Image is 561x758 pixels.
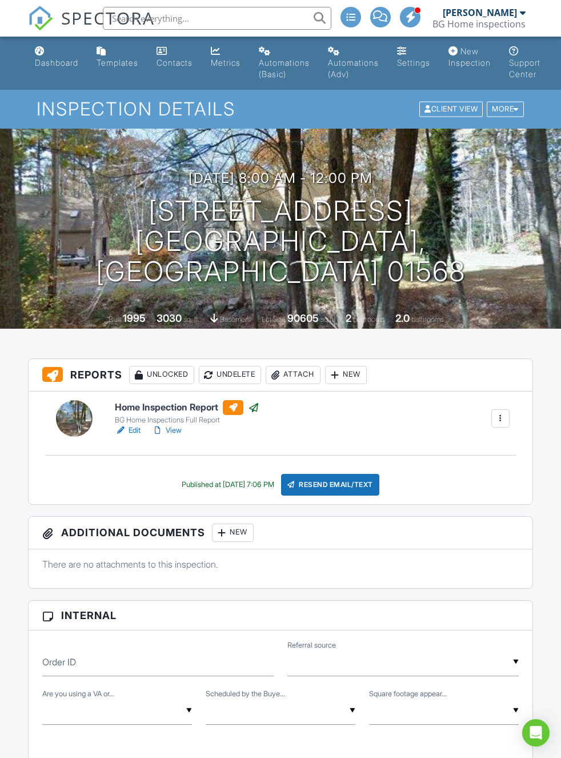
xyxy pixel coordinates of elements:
label: Order ID [42,656,76,668]
a: Dashboard [30,41,83,74]
div: Resend Email/Text [281,474,379,496]
h1: Inspection Details [37,99,525,119]
div: 1995 [123,312,146,324]
div: Attach [266,366,320,384]
div: New Inspection [448,46,491,67]
a: Settings [392,41,435,74]
div: Undelete [199,366,261,384]
div: New [325,366,367,384]
div: Client View [419,102,483,117]
a: SPECTORA [28,15,155,39]
div: Dashboard [35,58,78,67]
span: basement [220,315,251,324]
div: More [487,102,524,117]
span: SPECTORA [61,6,155,30]
div: Templates [97,58,138,67]
label: Referral source [287,640,336,651]
div: Automations (Basic) [259,58,310,79]
p: There are no attachments to this inspection. [42,558,519,571]
span: Built [109,315,121,324]
a: Contacts [152,41,197,74]
h3: [DATE] 8:00 am - 12:00 pm [189,170,372,186]
h1: [STREET_ADDRESS] [GEOGRAPHIC_DATA], [GEOGRAPHIC_DATA] 01568 [18,196,543,286]
div: New [212,524,254,542]
div: Automations (Adv) [328,58,379,79]
a: View [152,425,182,436]
span: sq. ft. [183,315,199,324]
label: Scheduled by the Buyer/Agent [206,689,285,699]
h3: Additional Documents [29,517,532,549]
div: BG Home Inspections Full Report [115,416,259,425]
a: Support Center [504,41,545,85]
a: Metrics [206,41,245,74]
div: Support Center [509,58,540,79]
a: Edit [115,425,141,436]
div: Unlocked [129,366,194,384]
div: 3030 [157,312,182,324]
div: Published at [DATE] 7:06 PM [182,480,274,489]
img: The Best Home Inspection Software - Spectora [28,6,53,31]
input: Search everything... [103,7,331,30]
span: Lot Size [262,315,286,324]
div: Metrics [211,58,241,67]
div: Open Intercom Messenger [522,719,550,747]
div: Settings [397,58,430,67]
a: Automations (Advanced) [323,41,383,85]
div: 2.0 [395,312,410,324]
label: Square footage appears accurate? [369,689,447,699]
a: Home Inspection Report BG Home Inspections Full Report [115,400,259,425]
label: Are you using a VA or FHA loan? [42,689,114,699]
h3: Reports [29,359,532,392]
a: Client View [418,104,486,113]
span: bathrooms [411,315,444,324]
a: New Inspection [444,41,495,74]
div: 2 [346,312,351,324]
a: Automations (Basic) [254,41,314,85]
span: sq.ft. [320,315,335,324]
div: 90605 [287,312,319,324]
span: bedrooms [353,315,384,324]
div: Contacts [157,58,193,67]
div: BG Home inspections [432,18,526,30]
a: Templates [92,41,143,74]
h6: Home Inspection Report [115,400,259,415]
h3: Internal [29,601,532,631]
div: [PERSON_NAME] [443,7,517,18]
